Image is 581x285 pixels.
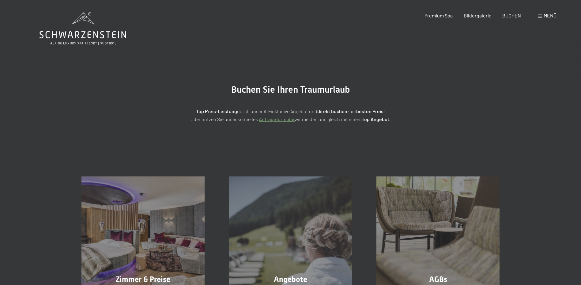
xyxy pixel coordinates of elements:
a: Premium Spa [424,13,453,18]
span: Buchen Sie Ihren Traumurlaub [231,84,350,95]
span: Menü [544,13,556,18]
strong: Top Angebot. [362,116,390,122]
span: AGBs [429,275,447,284]
a: BUCHEN [502,13,521,18]
strong: Top Preis-Leistung [196,108,237,114]
span: Angebote [274,275,307,284]
span: Zimmer & Preise [115,275,170,284]
a: Anfrageformular [259,116,295,122]
strong: direkt buchen [317,108,347,114]
a: Bildergalerie [464,13,492,18]
strong: besten Preis [356,108,383,114]
p: durch unser All-inklusive Angebot und zum ! Oder nutzen Sie unser schnelles wir melden uns gleich... [138,107,444,123]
